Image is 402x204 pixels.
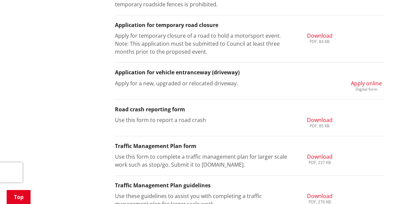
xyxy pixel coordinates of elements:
a: Download PDF, 84 KB [307,32,333,44]
div: PDF, 276 KB [307,200,333,204]
h3: Application for vehicle entranceway (driveway) [115,69,385,76]
h3: Road crash reporting form [115,106,385,113]
p: Apply for temporary closure of a road to hold a motorsport event. Note: This application must be ... [115,32,291,56]
a: Download PDF, 85 KB [307,116,333,128]
p: Use this form to complete a traffic management plan for larger scale work such as stop/go. Submit... [115,153,291,169]
span: Download [307,116,333,124]
h3: Traffic Management Plan form [115,143,385,149]
div: PDF, 237 KB [307,161,333,165]
div: PDF, 85 KB [307,124,333,128]
h3: Application for temporary road closure [115,22,385,28]
iframe: Messenger Launcher [371,176,395,200]
a: Apply online Digital form [351,79,382,91]
span: Download [307,32,333,39]
span: Download [307,153,333,160]
span: Download [307,192,333,200]
div: Digital form [351,87,382,91]
p: Use this form to report a road crash [115,116,291,124]
div: PDF, 84 KB [307,40,333,44]
span: Apply online [351,80,382,87]
a: Download PDF, 276 KB [307,192,333,204]
p: Apply for a new, upgraded or relocated driveway. [115,79,291,87]
a: Top [7,190,31,204]
a: Download PDF, 237 KB [307,153,333,165]
h3: Traffic Management Plan guidelines [115,182,385,189]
